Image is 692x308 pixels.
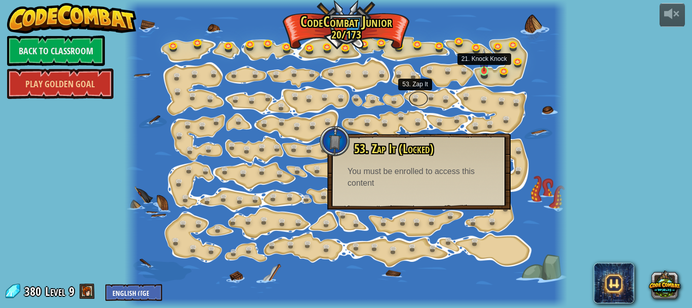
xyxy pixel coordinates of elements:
div: You must be enrolled to access this content [348,166,490,189]
span: 380 [24,283,44,299]
img: level-banner-unstarted-subscriber.png [479,49,489,72]
a: Play Golden Goal [7,69,113,99]
button: Adjust volume [660,3,685,27]
img: CodeCombat - Learn how to code by playing a game [7,3,137,33]
span: 53. Zap It (Locked) [354,140,434,157]
a: Back to Classroom [7,36,105,66]
span: Level [45,283,65,300]
span: 9 [69,283,74,299]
